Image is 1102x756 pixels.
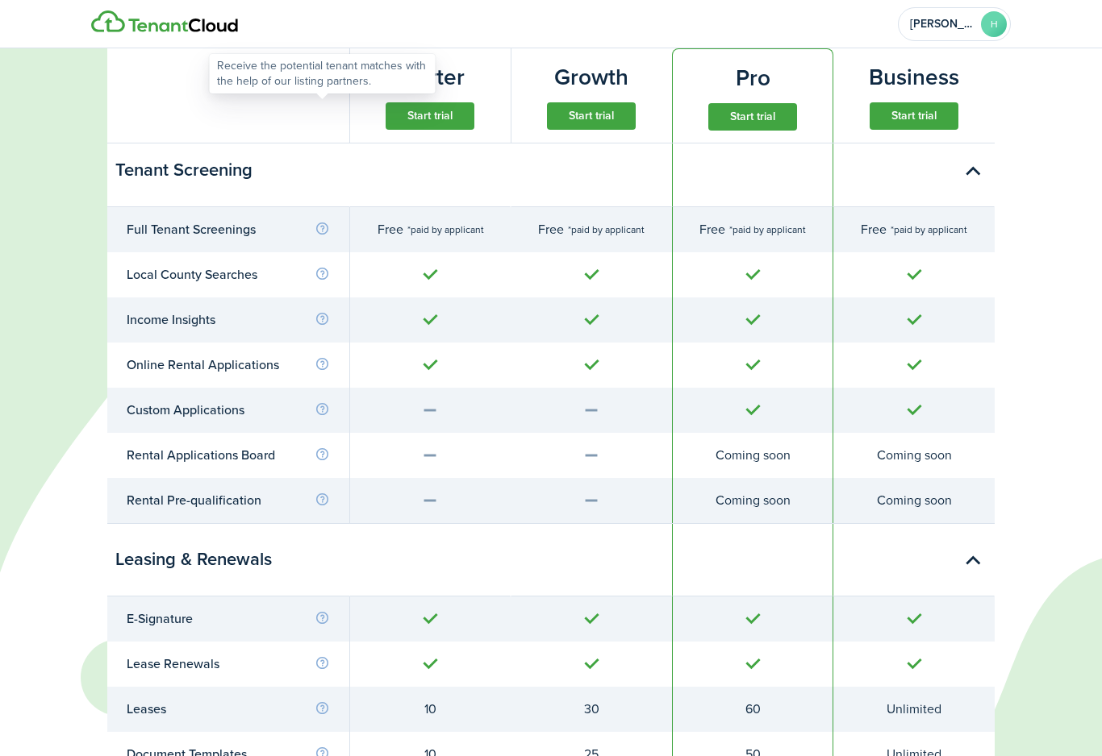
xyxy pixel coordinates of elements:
[692,220,813,239] div: Free
[107,207,995,524] table: Toggle accordion
[853,700,975,719] div: Unlimited
[530,700,653,719] div: 30
[547,102,636,130] button: Start trial
[107,524,349,596] div: Leasing & Renewals
[127,654,330,674] div: Lease Renewals
[692,700,813,719] div: 60
[869,60,959,94] subscription-pricing-card-title: Business
[127,401,330,420] div: Custom Applications
[127,355,330,375] div: Online Rental Applications
[692,446,813,465] div: Coming soon
[736,61,770,95] subscription-pricing-card-title: Pro
[530,220,653,239] div: Free
[127,220,330,239] div: Full Tenant Screenings
[369,700,491,719] div: 10
[955,542,991,578] button: Toggle accordion
[127,491,330,510] div: Rental Pre-qualification
[898,7,1011,41] button: Open menu
[127,700,330,719] div: Leases
[369,220,491,239] div: Free
[127,310,330,330] div: Income Insights
[981,11,1007,37] avatar-text: H
[127,609,330,629] div: E-Signature
[870,102,958,130] button: Start trial
[853,491,975,510] div: Coming soon
[127,446,330,465] div: Rental Applications Board
[107,135,349,207] div: Tenant Screening
[217,58,428,89] div: Receive the potential tenant matches with the help of our listing partners.
[955,153,991,189] button: Toggle accordion
[708,103,797,131] button: Start trial
[91,10,238,33] img: Logo
[910,19,975,30] span: Harry
[127,265,330,285] div: Local County Searches
[568,225,645,235] span: *paid by applicant
[853,446,975,465] div: Coming soon
[554,60,628,94] subscription-pricing-card-title: Growth
[729,225,806,235] span: *paid by applicant
[891,225,967,235] span: *paid by applicant
[386,102,474,130] button: Start trial
[853,220,975,239] div: Free
[692,491,813,510] div: Coming soon
[407,225,484,235] span: *paid by applicant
